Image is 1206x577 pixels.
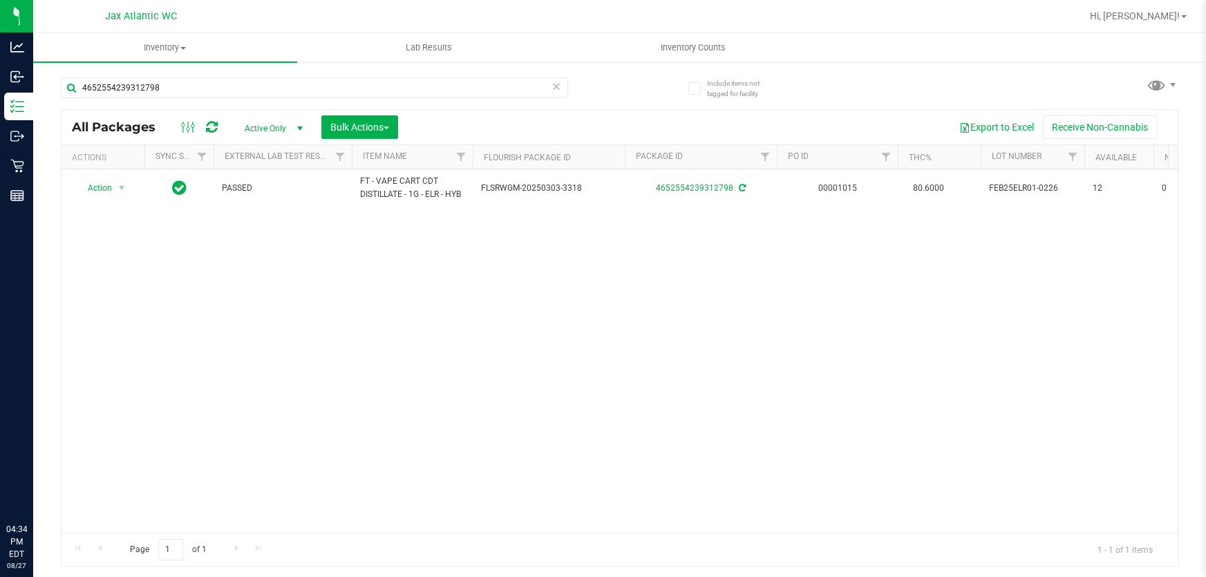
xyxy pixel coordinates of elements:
span: FEB25ELR01-0226 [989,182,1076,195]
span: Lab Results [387,41,471,54]
inline-svg: Retail [10,159,24,173]
a: Inventory [33,33,297,62]
span: Action [75,178,113,198]
a: Filter [1062,145,1084,169]
a: Sync Status [156,151,209,161]
span: Bulk Actions [330,122,389,133]
span: Sync from Compliance System [737,183,746,193]
a: Lab Results [297,33,561,62]
inline-svg: Outbound [10,129,24,143]
a: Filter [329,145,352,169]
p: 04:34 PM EDT [6,523,27,560]
span: PASSED [222,182,343,195]
p: 08/27 [6,560,27,571]
span: Include items not tagged for facility [707,78,776,99]
span: 12 [1093,182,1145,195]
input: 1 [158,539,183,560]
inline-svg: Inbound [10,70,24,84]
button: Export to Excel [950,115,1043,139]
span: FT - VAPE CART CDT DISTILLATE - 1G - ELR - HYB [360,175,464,201]
span: Page of 1 [118,539,218,560]
a: Item Name [363,151,407,161]
a: External Lab Test Result [225,151,333,161]
div: Actions [72,153,139,162]
a: Filter [450,145,473,169]
button: Receive Non-Cannabis [1043,115,1157,139]
span: FLSRWGM-20250303-3318 [481,182,616,195]
a: PO ID [788,151,809,161]
a: Available [1095,153,1137,162]
a: Inventory Counts [561,33,825,62]
a: Filter [191,145,214,169]
span: 1 - 1 of 1 items [1086,539,1164,560]
span: select [113,178,131,198]
inline-svg: Reports [10,189,24,202]
span: Clear [552,77,561,95]
span: In Sync [172,178,187,198]
a: Flourish Package ID [484,153,571,162]
span: Hi, [PERSON_NAME]! [1090,10,1180,21]
a: Package ID [636,151,683,161]
button: Bulk Actions [321,115,398,139]
iframe: Resource center [14,466,55,508]
span: Jax Atlantic WC [105,10,177,22]
span: Inventory [33,41,297,54]
a: Filter [875,145,898,169]
input: Search Package ID, Item Name, SKU, Lot or Part Number... [61,77,568,98]
a: THC% [909,153,932,162]
a: Lot Number [992,151,1042,161]
a: Filter [754,145,777,169]
inline-svg: Inventory [10,100,24,113]
span: Inventory Counts [642,41,744,54]
span: All Packages [72,120,169,135]
a: 00001015 [818,183,857,193]
inline-svg: Analytics [10,40,24,54]
a: 4652554239312798 [656,183,733,193]
span: 80.6000 [906,178,951,198]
